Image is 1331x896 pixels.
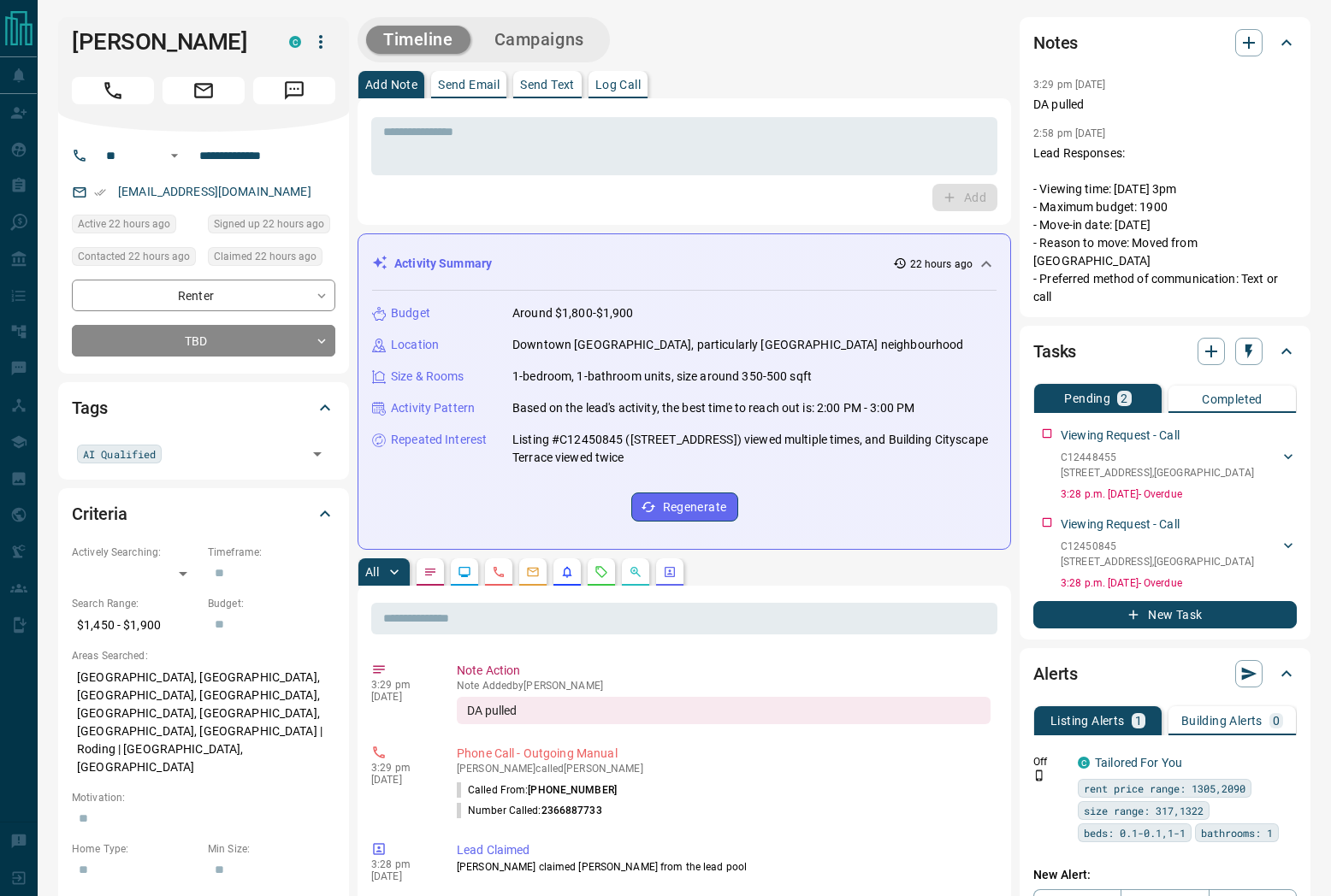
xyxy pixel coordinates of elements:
[1078,757,1090,769] div: condos.ca
[423,565,437,579] svg: Notes
[1201,824,1273,841] span: bathrooms: 1
[629,565,642,579] svg: Opportunities
[305,442,329,466] button: Open
[1135,715,1142,727] p: 1
[477,26,601,54] button: Campaigns
[391,336,439,354] p: Location
[72,77,154,104] span: Call
[72,790,335,805] p: Motivation:
[1061,554,1254,569] p: [STREET_ADDRESS] , [GEOGRAPHIC_DATA]
[1064,392,1110,404] p: Pending
[1033,96,1297,114] p: DA pulled
[118,185,311,198] a: [EMAIL_ADDRESS][DOMAIN_NAME]
[1273,715,1280,727] p: 0
[214,215,324,233] span: Signed up 22 hours ago
[1084,780,1245,797] span: rent price range: 1305,2090
[457,697,991,724] div: DA pulled
[72,247,199,271] div: Sun Oct 12 2025
[83,445,156,463] span: AI Qualified
[1061,535,1297,573] div: C12450845[STREET_ADDRESS],[GEOGRAPHIC_DATA]
[1061,465,1254,480] p: [STREET_ADDRESS] , [GEOGRAPHIC_DATA]
[457,841,991,859] p: Lead Claimed
[512,336,963,354] p: Downtown [GEOGRAPHIC_DATA], particularly [GEOGRAPHIC_DATA] neighbourhood
[72,500,127,528] h2: Criteria
[1061,486,1297,502] p: 3:28 p.m. [DATE] - Overdue
[253,77,335,104] span: Message
[72,596,199,611] p: Search Range:
[541,805,602,816] span: 2366887733
[512,399,914,417] p: Based on the lead's activity, the best time to reach out is: 2:00 PM - 3:00 PM
[1181,715,1263,727] p: Building Alerts
[391,368,464,386] p: Size & Rooms
[72,387,335,428] div: Tags
[72,280,335,311] div: Renter
[1061,575,1297,591] p: 3:28 p.m. [DATE] - Overdue
[391,399,475,417] p: Activity Pattern
[72,28,263,56] h1: [PERSON_NAME]
[457,763,991,775] p: [PERSON_NAME] called [PERSON_NAME]
[458,565,471,579] svg: Lead Browsing Activity
[526,565,540,579] svg: Emails
[1033,29,1078,56] h2: Notes
[457,782,617,798] p: Called From:
[371,762,431,774] p: 3:29 pm
[520,79,575,91] p: Send Text
[560,565,574,579] svg: Listing Alerts
[372,248,997,280] div: Activity Summary22 hours ago
[72,663,335,781] p: [GEOGRAPHIC_DATA], [GEOGRAPHIC_DATA], [GEOGRAPHIC_DATA], [GEOGRAPHIC_DATA], [GEOGRAPHIC_DATA], [G...
[366,26,470,54] button: Timeline
[512,304,634,322] p: Around $1,800-$1,900
[208,545,335,560] p: Timeframe:
[72,545,199,560] p: Actively Searching:
[208,596,335,611] p: Budget:
[208,247,335,271] div: Sun Oct 12 2025
[78,215,170,233] span: Active 22 hours ago
[1033,866,1297,884] p: New Alert:
[72,215,199,239] div: Sun Oct 12 2025
[208,215,335,239] div: Sun Oct 12 2025
[371,774,431,786] p: [DATE]
[457,803,602,818] p: Number Called:
[512,431,997,467] p: Listing #C12450845 ([STREET_ADDRESS]) viewed multiple times, and Building Cityscape Terrace viewe...
[1033,144,1297,306] p: Lead Responses: - Viewing time: [DATE] 3pm - Maximum budget: 1900 - Move-in date: [DATE] - Reason...
[371,691,431,703] p: [DATE]
[72,648,335,663] p: Areas Searched:
[1061,516,1180,533] p: Viewing Request - Call
[1033,331,1297,372] div: Tasks
[365,79,417,91] p: Add Note
[1033,754,1068,769] p: Off
[457,745,991,763] p: Phone Call - Outgoing Manual
[72,611,199,640] p: $1,450 - $1,900
[492,565,506,579] svg: Calls
[1050,715,1125,727] p: Listing Alerts
[1202,393,1263,405] p: Completed
[371,679,431,691] p: 3:29 pm
[1061,446,1297,484] div: C12448455[STREET_ADDRESS],[GEOGRAPHIC_DATA]
[595,79,641,91] p: Log Call
[72,493,335,534] div: Criteria
[910,256,973,272] p: 22 hours ago
[1033,601,1297,628] button: New Task
[371,870,431,882] p: [DATE]
[1033,653,1297,694] div: Alerts
[394,255,492,273] p: Activity Summary
[595,565,608,579] svg: Requests
[1033,127,1106,139] p: 2:58 pm [DATE]
[457,859,991,875] p: [PERSON_NAME] claimed [PERSON_NAME] from the lead pool
[391,431,487,449] p: Repeated Interest
[391,304,430,322] p: Budget
[72,325,335,357] div: TBD
[512,368,812,386] p: 1-bedroom, 1-bathroom units, size around 350-500 sqft
[94,186,106,198] svg: Email Verified
[1033,660,1078,687] h2: Alerts
[631,492,738,522] button: Regenerate
[457,662,991,680] p: Note Action
[164,145,185,166] button: Open
[1061,450,1254,465] p: C12448455
[1061,539,1254,554] p: C12450845
[1084,802,1204,819] span: size range: 317,1322
[1033,769,1045,781] svg: Push Notification Only
[371,858,431,870] p: 3:28 pm
[1033,338,1076,365] h2: Tasks
[72,841,199,857] p: Home Type:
